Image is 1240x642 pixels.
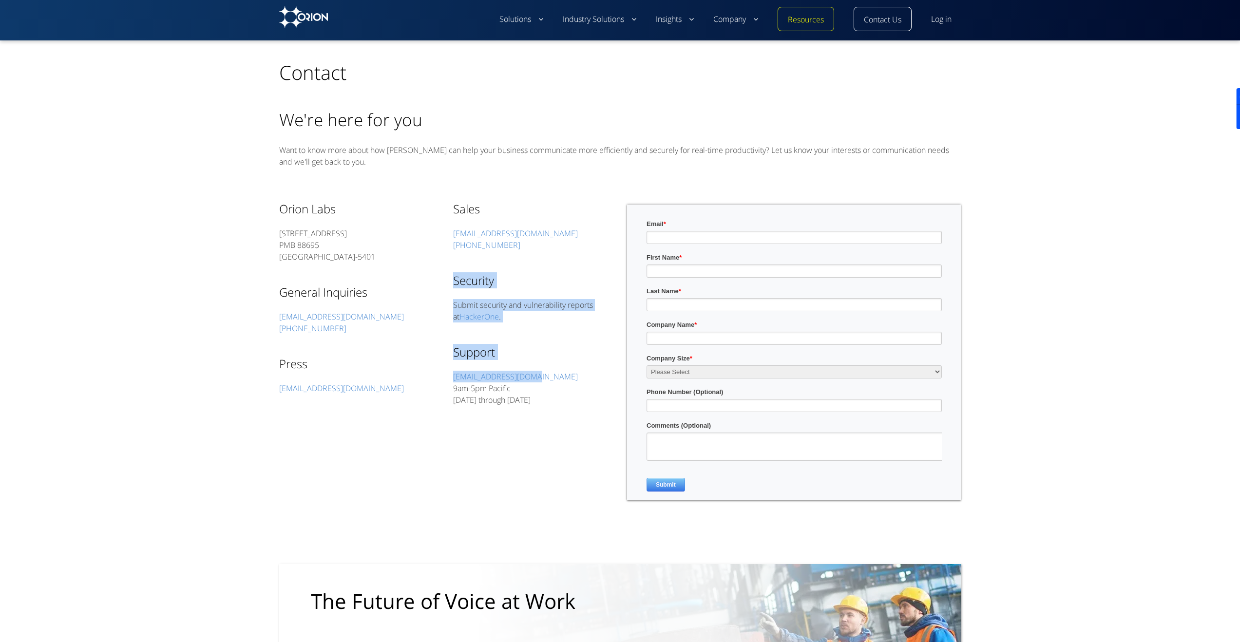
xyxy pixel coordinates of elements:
[279,6,328,28] img: Orion
[864,14,901,26] a: Contact Us
[563,14,636,25] a: Industry Solutions
[279,109,961,130] h2: We're here for you
[279,285,439,299] h3: General Inquiries
[656,14,694,25] a: Insights
[713,14,758,25] a: Company
[279,323,346,334] a: [PHONE_NUMBER]
[499,14,543,25] a: Solutions
[279,311,404,322] a: [EMAIL_ADDRESS][DOMAIN_NAME]
[459,311,499,322] a: HackerOne
[279,45,346,85] h1: Contact
[279,227,439,263] p: [STREET_ADDRESS] PMB 88695 [GEOGRAPHIC_DATA]-5401
[279,357,439,371] h3: Press
[279,144,961,168] p: Want to know more about how [PERSON_NAME] can help your business communicate more efficiently and...
[788,14,824,26] a: Resources
[1065,529,1240,642] iframe: Chat Widget
[279,383,404,394] a: [EMAIL_ADDRESS][DOMAIN_NAME]
[453,202,612,216] h3: Sales
[453,273,612,287] h3: Security
[453,240,520,251] a: [PHONE_NUMBER]
[647,219,942,500] iframe: Form 1
[279,202,439,216] h3: Orion Labs
[453,371,578,382] a: [EMAIL_ADDRESS][DOMAIN_NAME]
[931,14,952,25] a: Log in
[453,371,612,406] p: 9am-5pm Pacific [DATE] through [DATE]
[453,345,612,359] h3: Support
[311,588,609,614] h3: The Future of Voice at Work
[453,299,612,322] p: Submit security and vulnerability reports at .
[453,228,578,239] a: [EMAIL_ADDRESS][DOMAIN_NAME]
